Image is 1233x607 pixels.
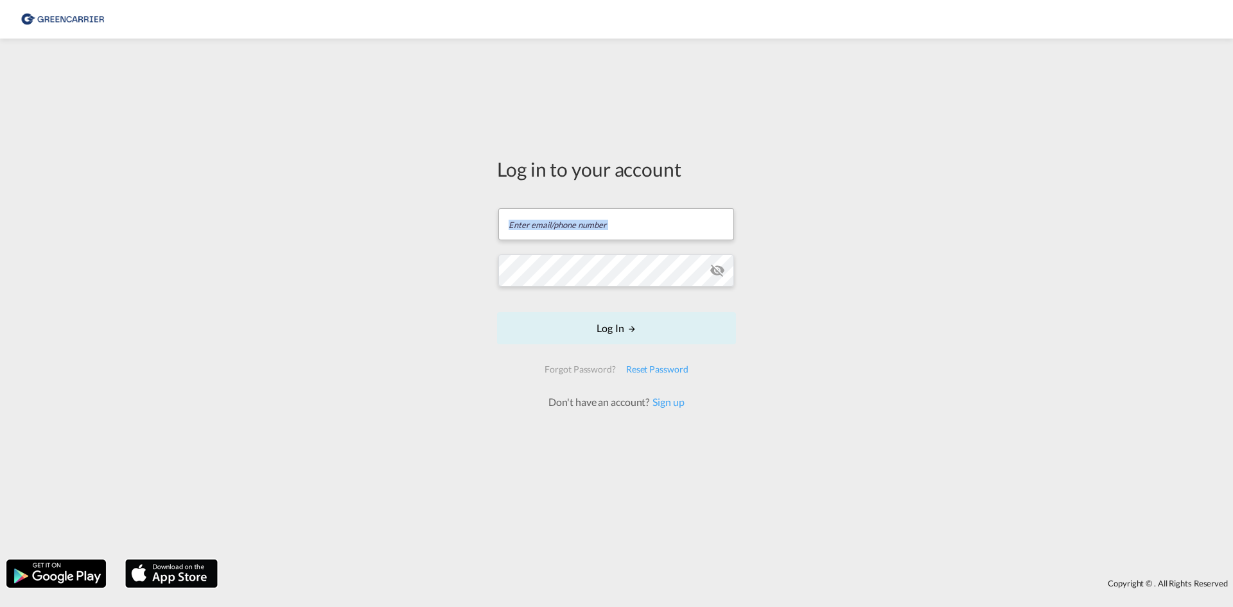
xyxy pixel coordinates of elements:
[19,5,106,34] img: 8cf206808afe11efa76fcd1e3d746489.png
[710,263,725,278] md-icon: icon-eye-off
[497,312,736,344] button: LOGIN
[498,208,734,240] input: Enter email/phone number
[649,396,684,408] a: Sign up
[124,558,219,589] img: apple.png
[497,155,736,182] div: Log in to your account
[539,358,620,381] div: Forgot Password?
[534,395,698,409] div: Don't have an account?
[621,358,694,381] div: Reset Password
[224,572,1233,594] div: Copyright © . All Rights Reserved
[5,558,107,589] img: google.png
